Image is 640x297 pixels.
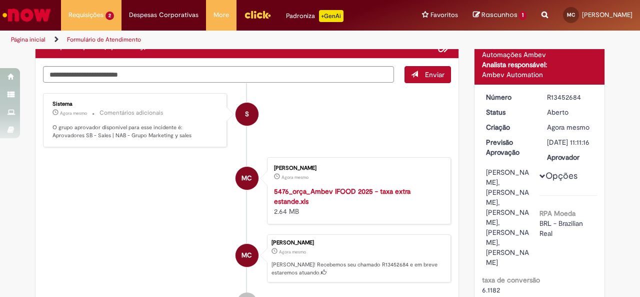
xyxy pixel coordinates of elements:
[539,152,601,162] dt: Aprovador
[244,7,271,22] img: click_logo_yellow_360x200.png
[241,166,252,190] span: MC
[7,31,419,49] ul: Trilhas de página
[271,261,445,276] p: [PERSON_NAME]! Recebemos seu chamado R13452684 e em breve estaremos atuando.
[43,66,394,83] textarea: Digite sua mensagem aqui...
[235,244,258,267] div: Maria Eduarda Bernardes Cordeiro
[482,50,597,60] div: Automações Ambev
[105,12,114,20] span: 2
[438,40,451,53] button: Adicionar anexos
[43,234,451,282] li: Maria Eduarda Bernardes Cordeiro
[319,10,343,22] p: +GenAi
[68,10,103,20] span: Requisições
[481,10,517,20] span: Rascunhos
[478,122,540,132] dt: Criação
[567,12,575,18] span: MC
[274,186,440,216] div: 2.64 MB
[67,36,141,44] a: Formulário de Atendimento
[235,167,258,190] div: Maria Eduarda Bernardes Cordeiro
[482,60,597,70] div: Analista responsável:
[235,103,258,126] div: System
[478,107,540,117] dt: Status
[1,5,52,25] img: ServiceNow
[473,11,526,20] a: Rascunhos
[286,10,343,22] div: Padroniza
[279,249,306,255] span: Agora mesmo
[52,101,219,107] div: Sistema
[547,123,589,132] span: Agora mesmo
[482,285,500,294] span: 6.1182
[425,70,444,79] span: Enviar
[539,209,575,218] b: RPA Moeda
[99,109,163,117] small: Comentários adicionais
[279,249,306,255] time: 27/08/2025 14:11:16
[281,174,308,180] span: Agora mesmo
[547,92,593,102] div: R13452684
[482,275,540,284] b: taxa de conversão
[547,137,593,147] div: [DATE] 11:11:16
[547,122,593,132] div: 27/08/2025 14:11:16
[129,10,198,20] span: Despesas Corporativas
[404,66,451,83] button: Enviar
[478,92,540,102] dt: Número
[274,187,410,206] a: 5476_orça_Ambev IFOOD 2025 - taxa extra estande.xls
[478,137,540,157] dt: Previsão Aprovação
[245,102,249,126] span: S
[274,165,440,171] div: [PERSON_NAME]
[482,70,597,80] div: Ambev Automation
[60,110,87,116] time: 27/08/2025 14:11:25
[241,243,252,267] span: MC
[519,11,526,20] span: 1
[52,124,219,139] p: O grupo aprovador disponível para esse incidente é: Aprovadores SB - Sales | NAB - Grupo Marketin...
[539,219,585,238] span: BRL - Brazilian Real
[271,240,445,246] div: [PERSON_NAME]
[547,123,589,132] time: 27/08/2025 14:11:16
[430,10,458,20] span: Favoritos
[11,36,45,44] a: Página inicial
[60,110,87,116] span: Agora mesmo
[486,167,532,267] div: [PERSON_NAME], [PERSON_NAME], [PERSON_NAME], [PERSON_NAME], [PERSON_NAME]
[43,42,146,51] h2: Compras rápidas (Speed Buy) Histórico de tíquete
[213,10,229,20] span: More
[281,174,308,180] time: 27/08/2025 14:11:12
[547,107,593,117] div: Aberto
[582,11,632,19] span: [PERSON_NAME]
